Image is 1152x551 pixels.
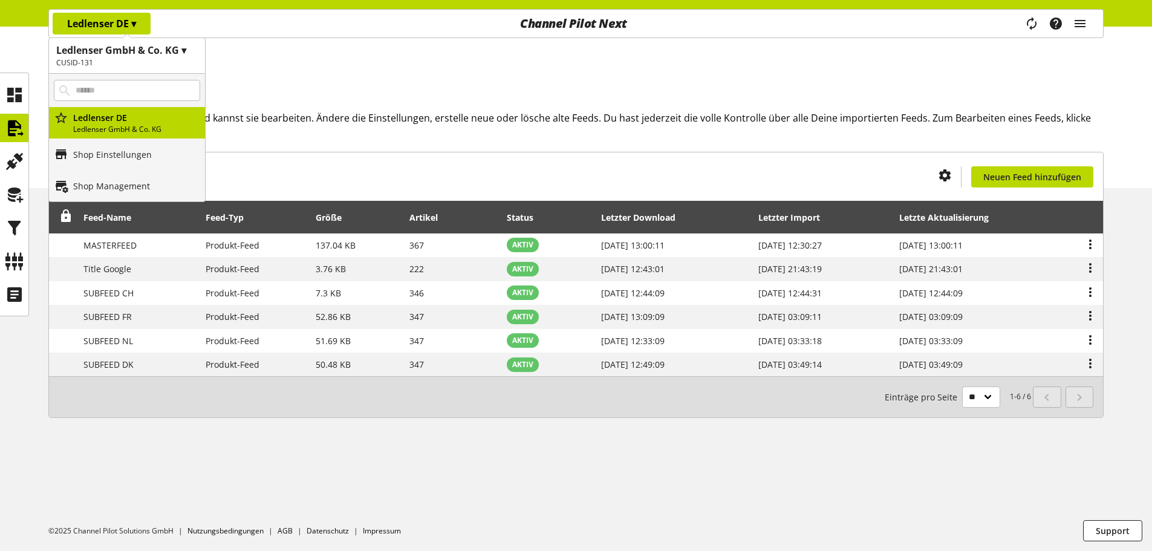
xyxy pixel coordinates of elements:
nav: main navigation [48,9,1104,38]
span: SUBFEED NL [83,335,133,347]
span: SUBFEED FR [83,311,132,322]
span: [DATE] 21:43:01 [899,263,963,275]
p: Ledlenser DE [67,16,136,31]
p: Shop Einstellungen [73,148,152,161]
span: Einträge pro Seite [885,391,962,403]
a: Impressum [363,526,401,536]
span: SUBFEED DK [83,359,134,370]
a: Shop Management [49,170,205,201]
a: Shop Einstellungen [49,139,205,170]
p: Ledlenser GmbH & Co. KG [73,124,200,135]
span: [DATE] 12:44:09 [601,287,665,299]
span: [DATE] 03:33:09 [899,335,963,347]
span: [DATE] 03:33:18 [758,335,822,347]
button: Support [1083,520,1142,541]
span: AKTIV [512,311,533,322]
span: 52.86 KB [316,311,351,322]
span: ▾ [131,17,136,30]
p: Ledlenser DE [73,111,200,124]
span: [DATE] 12:49:09 [601,359,665,370]
span: MASTERFEED [83,240,137,251]
span: [DATE] 13:09:09 [601,311,665,322]
span: AKTIV [512,287,533,298]
span: 367 [409,240,424,251]
div: Letzter Download [601,211,688,224]
div: Status [507,211,545,224]
span: Entsperren, um Zeilen neu anzuordnen [60,210,73,223]
span: 50.48 KB [316,359,351,370]
li: ©2025 Channel Pilot Solutions GmbH [48,526,187,536]
h1: Ledlenser GmbH & Co. KG ▾ [56,43,198,57]
span: SUBFEED CH [83,287,134,299]
span: Produkt-Feed [206,263,259,275]
span: [DATE] 12:43:01 [601,263,665,275]
a: AGB [278,526,293,536]
span: [DATE] 12:44:31 [758,287,822,299]
span: 51.69 KB [316,335,351,347]
span: [DATE] 03:09:11 [758,311,822,322]
small: 1-6 / 6 [885,386,1031,408]
span: [DATE] 12:33:09 [601,335,665,347]
a: Nutzungsbedingungen [187,526,264,536]
span: Produkt-Feed [206,335,259,347]
h2: CUSID-131 [56,57,198,68]
span: [DATE] 13:00:11 [601,240,665,251]
h2: Hier siehst Du Deine Feeds und kannst sie bearbeiten. Ändere die Einstellungen, erstelle neue ode... [67,111,1104,140]
span: Produkt-Feed [206,311,259,322]
span: [DATE] 13:00:11 [899,240,963,251]
span: AKTIV [512,240,533,250]
span: 347 [409,359,424,370]
div: Feed-Typ [206,211,256,224]
span: [DATE] 12:44:09 [899,287,963,299]
p: Shop Management [73,180,150,192]
span: 347 [409,311,424,322]
span: 7.3 KB [316,287,341,299]
span: Produkt-Feed [206,287,259,299]
span: Support [1096,524,1130,537]
span: AKTIV [512,359,533,370]
span: 222 [409,263,424,275]
a: Datenschutz [307,526,349,536]
span: Produkt-Feed [206,240,259,251]
span: 137.04 KB [316,240,356,251]
span: Neuen Feed hinzufügen [983,171,1081,183]
div: Artikel [409,211,450,224]
span: [DATE] 12:30:27 [758,240,822,251]
span: [DATE] 03:09:09 [899,311,963,322]
span: AKTIV [512,264,533,275]
span: AKTIV [512,335,533,346]
span: 346 [409,287,424,299]
span: 347 [409,335,424,347]
a: Neuen Feed hinzufügen [971,166,1093,187]
span: Title Google [83,263,131,275]
div: Letzter Import [758,211,832,224]
div: Größe [316,211,354,224]
span: 3.76 KB [316,263,346,275]
span: [DATE] 03:49:09 [899,359,963,370]
span: [DATE] 21:43:19 [758,263,822,275]
div: Letzte Aktualisierung [899,211,1001,224]
span: Produkt-Feed [206,359,259,370]
div: Entsperren, um Zeilen neu anzuordnen [56,210,73,225]
div: Feed-Name [83,211,143,224]
span: [DATE] 03:49:14 [758,359,822,370]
